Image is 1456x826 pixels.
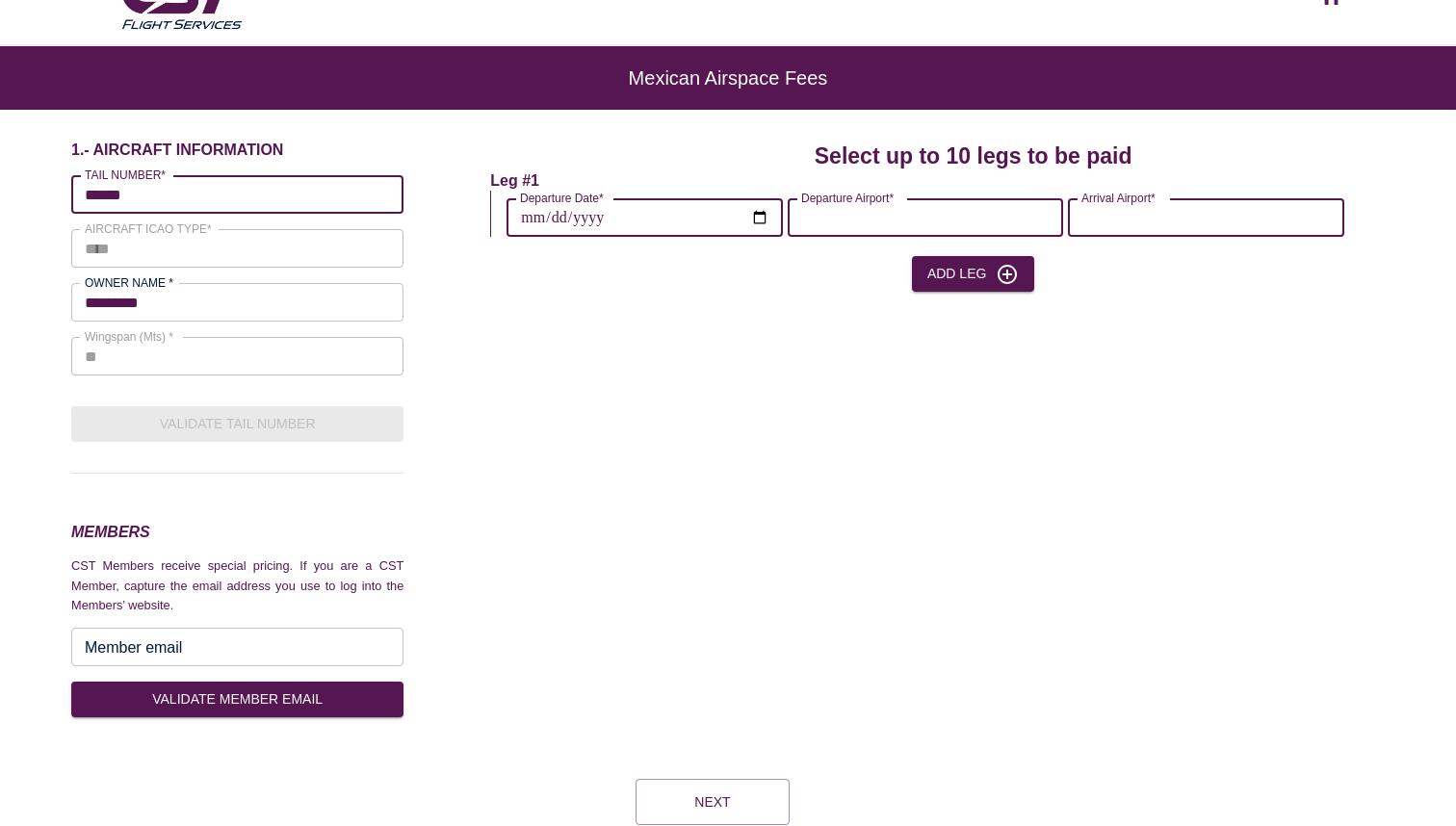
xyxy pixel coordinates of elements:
[520,190,604,206] label: Departure Date*
[815,141,1132,171] h4: Select up to 10 legs to be paid
[85,274,173,291] label: OWNER NAME *
[71,141,403,160] h6: 1.- AIRCRAFT INFORMATION
[71,520,403,545] h3: MEMBERS
[801,190,894,206] label: Departure Airport*
[1081,190,1156,206] label: Arrival Airport*
[912,256,1034,292] button: Add Leg
[71,556,403,615] p: CST Members receive special pricing. If you are a CST Member, capture the email address you use t...
[85,167,166,183] label: TAIL NUMBER*
[85,328,173,345] label: Wingspan (Mts) *
[77,77,1379,79] h6: Mexican Airspace Fees
[71,682,403,717] button: VALIDATE MEMBER EMAIL
[85,220,212,237] label: AIRCRAFT ICAO TYPE*
[490,171,539,191] h6: Leg #1
[636,779,790,825] button: Next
